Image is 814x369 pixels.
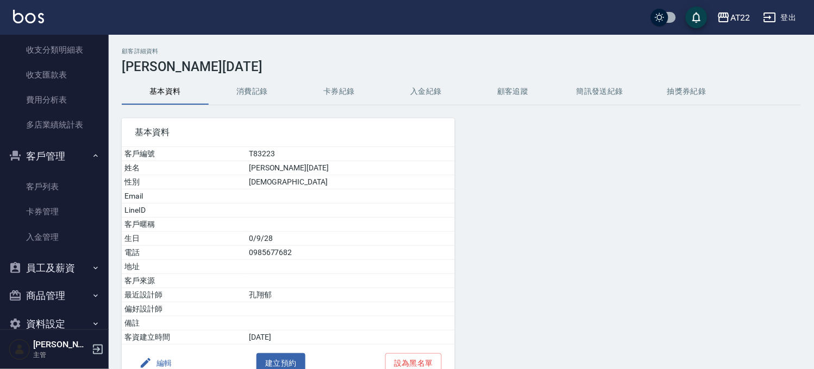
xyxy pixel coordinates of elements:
button: 資料設定 [4,310,104,338]
td: 電話 [122,246,246,260]
td: 客戶來源 [122,274,246,288]
td: 備註 [122,316,246,330]
button: 簡訊發送紀錄 [556,79,643,105]
td: 0/9/28 [246,232,455,246]
td: LineID [122,203,246,218]
a: 卡券管理 [4,199,104,224]
button: 消費記錄 [209,79,296,105]
td: [DEMOGRAPHIC_DATA] [246,175,455,189]
button: 顧客追蹤 [469,79,556,105]
button: 商品管理 [4,282,104,310]
button: 抽獎券紀錄 [643,79,730,105]
td: 性別 [122,175,246,189]
h2: 顧客詳細資料 [122,48,801,55]
td: 最近設計師 [122,288,246,302]
a: 費用分析表 [4,87,104,112]
td: 客戶暱稱 [122,218,246,232]
td: 偏好設計師 [122,302,246,316]
td: T83223 [246,147,455,161]
td: 客戶編號 [122,147,246,161]
img: Logo [13,10,44,23]
td: 0985677682 [246,246,455,260]
button: save [686,7,707,28]
img: Person [9,339,30,360]
a: 多店業績統計表 [4,112,104,137]
span: 基本資料 [135,127,442,138]
h3: [PERSON_NAME][DATE] [122,59,801,74]
button: 基本資料 [122,79,209,105]
button: 員工及薪資 [4,254,104,282]
td: 地址 [122,260,246,274]
td: [PERSON_NAME][DATE] [246,161,455,175]
button: 客戶管理 [4,142,104,170]
a: 入金管理 [4,225,104,250]
button: 卡券紀錄 [296,79,383,105]
td: 姓名 [122,161,246,175]
td: 生日 [122,232,246,246]
div: AT22 [730,11,750,24]
a: 收支分類明細表 [4,37,104,62]
td: Email [122,189,246,203]
td: [DATE] [246,330,455,345]
button: 登出 [759,8,801,28]
td: 客資建立時間 [122,330,246,345]
button: AT22 [713,7,755,29]
button: 入金紀錄 [383,79,469,105]
td: 孔翔郁 [246,288,455,302]
a: 收支匯款表 [4,62,104,87]
p: 主管 [33,350,89,360]
h5: [PERSON_NAME] [33,339,89,350]
a: 客戶列表 [4,174,104,199]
